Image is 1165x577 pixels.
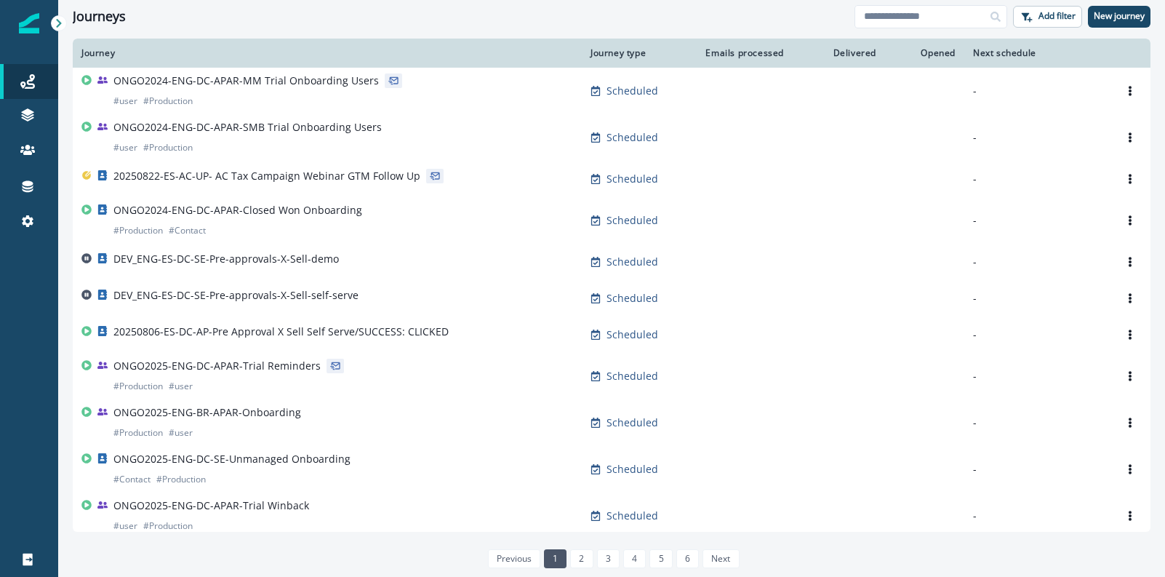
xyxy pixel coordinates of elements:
[1088,6,1150,28] button: New journey
[606,509,658,523] p: Scheduled
[1013,6,1082,28] button: Add filter
[1118,210,1142,231] button: Options
[169,426,193,440] p: # user
[597,549,620,568] a: Page 3
[73,493,1150,539] a: ONGO2025-ENG-DC-APAR-Trial Winback#user#ProductionScheduled--Options
[113,169,420,183] p: 20250822-ES-AC-UP- AC Tax Campaign Webinar GTM Follow Up
[113,223,163,238] p: # Production
[606,291,658,306] p: Scheduled
[73,114,1150,161] a: ONGO2024-ENG-DC-APAR-SMB Trial Onboarding Users#user#ProductionScheduled--Options
[606,327,658,342] p: Scheduled
[973,327,1101,342] p: -
[606,415,658,430] p: Scheduled
[113,203,362,218] p: ONGO2024-ENG-DC-APAR-Closed Won Onboarding
[1094,11,1145,21] p: New journey
[623,549,646,568] a: Page 4
[73,197,1150,244] a: ONGO2024-ENG-DC-APAR-Closed Won Onboarding#Production#ContactScheduled--Options
[1118,505,1142,527] button: Options
[113,252,339,266] p: DEV_ENG-ES-DC-SE-Pre-approvals-X-Sell-demo
[590,47,682,59] div: Journey type
[1118,287,1142,309] button: Options
[973,47,1101,59] div: Next schedule
[73,280,1150,317] a: DEV_ENG-ES-DC-SE-Pre-approvals-X-Sell-self-serveScheduled--Options
[1118,80,1142,102] button: Options
[113,73,379,88] p: ONGO2024-ENG-DC-APAR-MM Trial Onboarding Users
[73,446,1150,493] a: ONGO2025-ENG-DC-SE-Unmanaged Onboarding#Contact#ProductionScheduled--Options
[113,94,137,108] p: # user
[1118,324,1142,346] button: Options
[73,68,1150,114] a: ONGO2024-ENG-DC-APAR-MM Trial Onboarding Users#user#ProductionScheduled--Options
[73,353,1150,399] a: ONGO2025-ENG-DC-APAR-Trial Reminders#Production#userScheduled--Options
[1118,168,1142,190] button: Options
[143,94,193,108] p: # Production
[606,255,658,269] p: Scheduled
[113,359,321,373] p: ONGO2025-ENG-DC-APAR-Trial Reminders
[113,472,151,487] p: # Contact
[1118,365,1142,387] button: Options
[973,255,1101,269] p: -
[606,130,658,145] p: Scheduled
[1118,458,1142,480] button: Options
[169,379,193,394] p: # user
[973,213,1101,228] p: -
[113,426,163,440] p: # Production
[73,399,1150,446] a: ONGO2025-ENG-BR-APAR-Onboarding#Production#userScheduled--Options
[894,47,956,59] div: Opened
[19,13,39,33] img: Inflection
[81,47,573,59] div: Journey
[1038,11,1076,21] p: Add filter
[606,462,658,477] p: Scheduled
[973,462,1101,477] p: -
[702,549,739,568] a: Next page
[544,549,567,568] a: Page 1 is your current page
[113,325,449,339] p: 20250806-ES-DC-AP-Pre Approval X Sell Self Serve/SUCCESS: CLICKED
[606,84,658,98] p: Scheduled
[143,519,193,533] p: # Production
[973,369,1101,383] p: -
[73,244,1150,280] a: DEV_ENG-ES-DC-SE-Pre-approvals-X-Sell-demoScheduled--Options
[73,9,126,25] h1: Journeys
[484,549,740,568] ul: Pagination
[169,223,206,238] p: # Contact
[143,140,193,155] p: # Production
[1118,412,1142,434] button: Options
[676,549,699,568] a: Page 6
[700,47,784,59] div: Emails processed
[649,549,672,568] a: Page 5
[1118,251,1142,273] button: Options
[113,288,359,303] p: DEV_ENG-ES-DC-SE-Pre-approvals-X-Sell-self-serve
[973,84,1101,98] p: -
[606,213,658,228] p: Scheduled
[113,120,382,135] p: ONGO2024-ENG-DC-APAR-SMB Trial Onboarding Users
[606,369,658,383] p: Scheduled
[1118,127,1142,148] button: Options
[73,161,1150,197] a: 20250822-ES-AC-UP- AC Tax Campaign Webinar GTM Follow UpScheduled--Options
[973,415,1101,430] p: -
[570,549,593,568] a: Page 2
[156,472,206,487] p: # Production
[73,317,1150,353] a: 20250806-ES-DC-AP-Pre Approval X Sell Self Serve/SUCCESS: CLICKEDScheduled--Options
[606,172,658,186] p: Scheduled
[973,130,1101,145] p: -
[973,509,1101,523] p: -
[113,140,137,155] p: # user
[113,452,351,466] p: ONGO2025-ENG-DC-SE-Unmanaged Onboarding
[973,172,1101,186] p: -
[973,291,1101,306] p: -
[113,519,137,533] p: # user
[801,47,876,59] div: Delivered
[113,405,301,420] p: ONGO2025-ENG-BR-APAR-Onboarding
[113,498,309,513] p: ONGO2025-ENG-DC-APAR-Trial Winback
[113,379,163,394] p: # Production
